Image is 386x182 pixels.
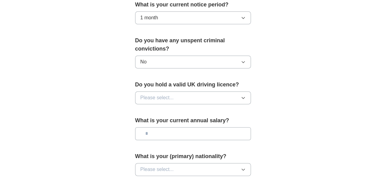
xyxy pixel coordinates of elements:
button: Please select... [135,91,251,104]
span: Please select... [140,94,174,101]
button: No [135,55,251,68]
span: No [140,58,146,66]
label: What is your current annual salary? [135,116,251,125]
label: Do you have any unspent criminal convictions? [135,36,251,53]
label: Do you hold a valid UK driving licence? [135,81,251,89]
button: Please select... [135,163,251,176]
span: 1 month [140,14,158,21]
button: 1 month [135,11,251,24]
span: Please select... [140,166,174,173]
label: What is your (primary) nationality? [135,152,251,161]
label: What is your current notice period? [135,1,251,9]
